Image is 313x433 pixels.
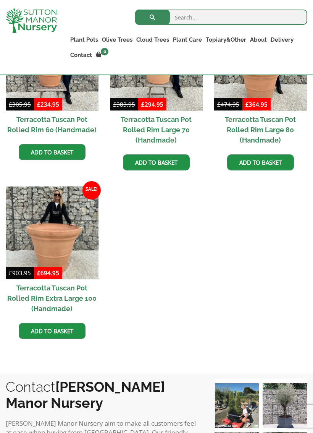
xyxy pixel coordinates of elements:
[227,154,294,170] a: Add to basket: “Terracotta Tuscan Pot Rolled Rim Large 80 (Handmade)”
[6,379,165,411] b: [PERSON_NAME] Manor Nursery
[113,101,116,108] span: £
[6,186,98,279] img: Terracotta Tuscan Pot Rolled Rim Extra Large 100 (Handmade)
[263,383,307,428] img: A beautiful multi-stem Spanish Olive tree potted in our luxurious fibre clay pots 😍😍
[245,101,268,108] bdi: 364.95
[123,154,190,170] a: Add to basket: “Terracotta Tuscan Pot Rolled Rim Large 70 (Handmade)”
[135,10,307,25] input: Search...
[141,101,163,108] bdi: 294.95
[37,269,59,277] bdi: 694.95
[37,269,40,277] span: £
[217,101,239,108] bdi: 474.95
[68,34,100,45] a: Plant Pots
[19,144,86,160] a: Add to basket: “Terracotta Tuscan Pot Rolled Rim 60 (Handmade)”
[9,269,31,277] bdi: 903.95
[68,50,94,60] a: Contact
[101,48,108,55] span: 0
[248,34,269,45] a: About
[9,269,12,277] span: £
[171,34,204,45] a: Plant Care
[110,111,203,149] h2: Terracotta Tuscan Pot Rolled Rim Large 70 (Handmade)
[6,111,98,138] h2: Terracotta Tuscan Pot Rolled Rim 60 (Handmade)
[6,8,57,33] img: logo
[214,18,307,149] a: Sale! Terracotta Tuscan Pot Rolled Rim Large 80 (Handmade)
[6,18,98,138] a: Sale! Terracotta Tuscan Pot Rolled Rim 60 (Handmade)
[134,34,171,45] a: Cloud Trees
[6,379,199,411] h2: Contact
[100,34,134,45] a: Olive Trees
[94,50,111,60] a: 0
[245,101,249,108] span: £
[37,101,40,108] span: £
[204,34,248,45] a: Topiary&Other
[269,34,295,45] a: Delivery
[113,101,135,108] bdi: 383.95
[215,383,259,428] img: Our elegant & picturesque Angustifolia Cones are an exquisite addition to your Bay Tree collectio...
[6,186,98,317] a: Sale! Terracotta Tuscan Pot Rolled Rim Extra Large 100 (Handmade)
[37,101,59,108] bdi: 234.95
[110,18,203,149] a: Sale! Terracotta Tuscan Pot Rolled Rim Large 70 (Handmade)
[9,101,31,108] bdi: 305.95
[141,101,145,108] span: £
[214,111,307,149] h2: Terracotta Tuscan Pot Rolled Rim Large 80 (Handmade)
[217,101,221,108] span: £
[82,181,101,199] span: Sale!
[19,323,86,339] a: Add to basket: “Terracotta Tuscan Pot Rolled Rim Extra Large 100 (Handmade)”
[9,101,12,108] span: £
[6,279,98,317] h2: Terracotta Tuscan Pot Rolled Rim Extra Large 100 (Handmade)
